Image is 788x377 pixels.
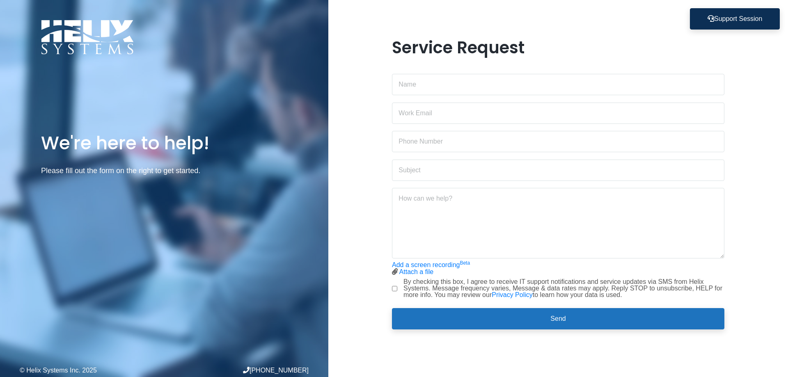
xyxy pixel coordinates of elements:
[392,308,724,329] button: Send
[41,20,134,55] img: Logo
[20,367,164,374] div: © Helix Systems Inc. 2025
[403,279,724,298] label: By checking this box, I agree to receive IT support notifications and service updates via SMS fro...
[392,261,470,268] a: Add a screen recordingBeta
[392,160,724,181] input: Subject
[460,260,470,266] sup: Beta
[392,38,724,57] h1: Service Request
[690,8,780,30] button: Support Session
[392,74,724,95] input: Name
[164,367,309,374] div: [PHONE_NUMBER]
[392,103,724,124] input: Work Email
[41,131,287,155] h1: We're here to help!
[41,165,287,177] p: Please fill out the form on the right to get started.
[492,291,533,298] a: Privacy Policy
[392,131,724,152] input: Phone Number
[399,268,434,275] a: Attach a file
